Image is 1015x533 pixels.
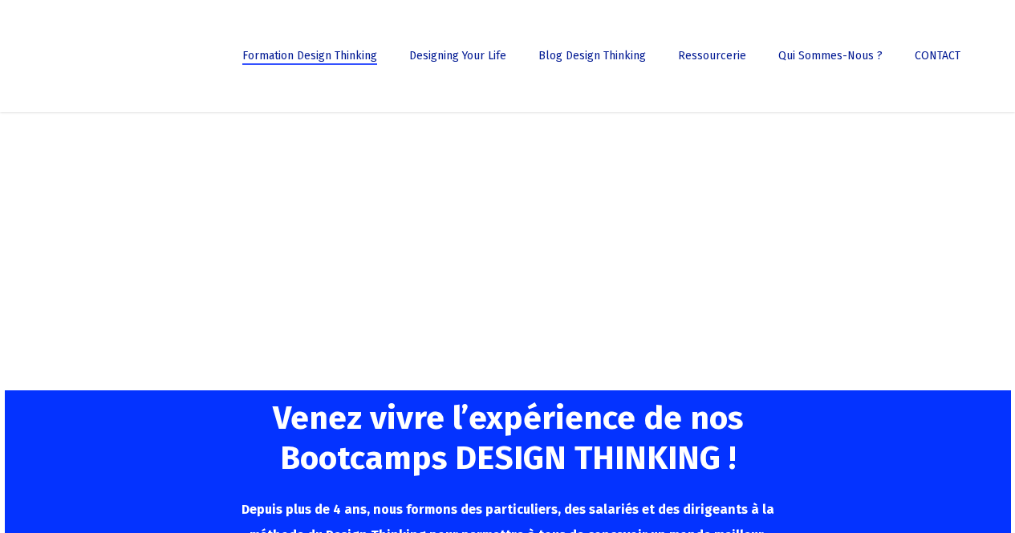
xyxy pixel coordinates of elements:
a: Designing Your Life [401,50,514,62]
span: Qui sommes-nous ? [778,49,883,63]
span: Venez vivre l’expérience de nos Bootcamps DESIGN THINKING ! [273,398,743,477]
a: Ressourcerie [670,50,754,62]
a: Qui sommes-nous ? [770,50,891,62]
span: CONTACT [915,49,960,63]
a: Formation Design Thinking [234,50,385,62]
a: Blog Design Thinking [530,50,654,62]
span: Blog Design Thinking [538,49,646,63]
a: CONTACT [907,50,968,62]
span: Designing Your Life [409,49,506,63]
span: Formation Design Thinking [242,49,377,63]
span: Ressourcerie [678,49,746,63]
img: French Future Academy [22,24,192,88]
